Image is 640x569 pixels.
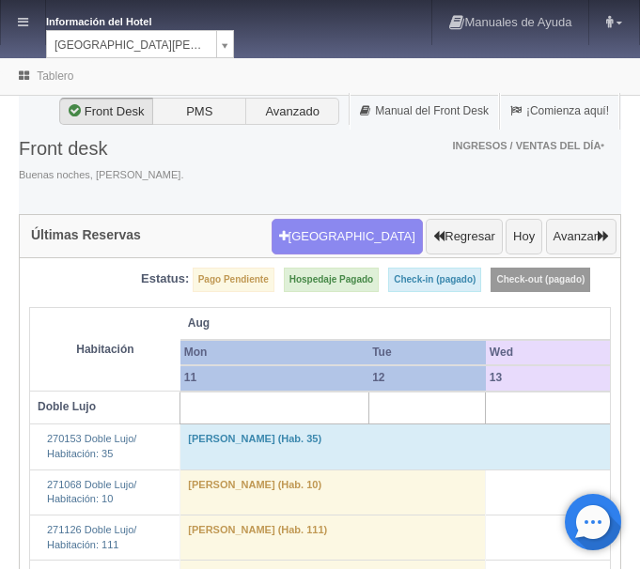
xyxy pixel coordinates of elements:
[47,433,136,459] a: 270153 Doble Lujo/Habitación: 35
[284,268,379,292] label: Hospedaje Pagado
[31,228,141,242] h4: Últimas Reservas
[19,168,183,183] span: Buenas noches, [PERSON_NAME].
[180,365,368,391] th: 11
[47,524,136,550] a: 271126 Doble Lujo/Habitación: 111
[193,268,274,292] label: Pago Pendiente
[152,98,246,126] label: PMS
[37,69,73,83] a: Tablero
[19,138,183,159] h3: Front desk
[491,268,590,292] label: Check-out (pagado)
[426,219,502,254] button: Regresar
[141,270,189,288] label: Estatus:
[59,98,153,126] label: Front Desk
[180,340,368,365] th: Mon
[38,400,96,413] b: Doble Lujo
[500,93,619,130] a: ¡Comienza aquí!
[350,93,499,130] a: Manual del Front Desk
[452,140,604,151] span: Ingresos / Ventas del día
[388,268,481,292] label: Check-in (pagado)
[368,340,486,365] th: Tue
[368,365,486,391] th: 12
[546,219,617,254] button: Avanzar
[272,219,423,254] button: [GEOGRAPHIC_DATA]
[47,479,136,505] a: 271068 Doble Lujo/Habitación: 10
[188,315,478,331] span: Aug
[46,9,196,30] dt: Información del Hotel
[180,515,486,560] td: [PERSON_NAME] (Hab. 111)
[506,219,542,254] button: Hoy
[180,469,486,515] td: [PERSON_NAME] (Hab. 10)
[76,343,133,356] strong: Habitación
[46,30,234,58] a: [GEOGRAPHIC_DATA][PERSON_NAME]
[245,98,339,126] label: Avanzado
[55,31,209,59] span: [GEOGRAPHIC_DATA][PERSON_NAME]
